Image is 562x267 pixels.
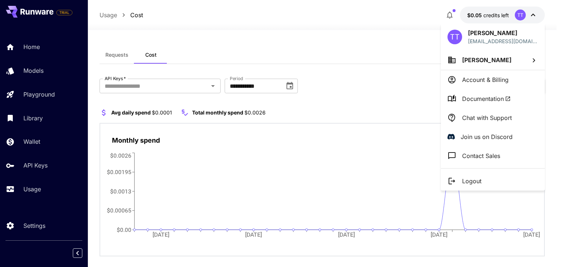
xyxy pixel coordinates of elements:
p: Contact Sales [462,151,500,160]
div: TT [447,30,462,44]
p: Account & Billing [462,75,509,84]
span: [PERSON_NAME] [462,56,512,64]
button: [PERSON_NAME] [441,50,545,70]
p: [EMAIL_ADDRESS][DOMAIN_NAME] [468,37,538,45]
div: riatama54@gmail.com [468,37,538,45]
p: Logout [462,177,482,185]
p: [PERSON_NAME] [468,29,538,37]
p: Join us on Discord [461,132,513,141]
p: Chat with Support [462,113,512,122]
span: Documentation [462,94,511,103]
